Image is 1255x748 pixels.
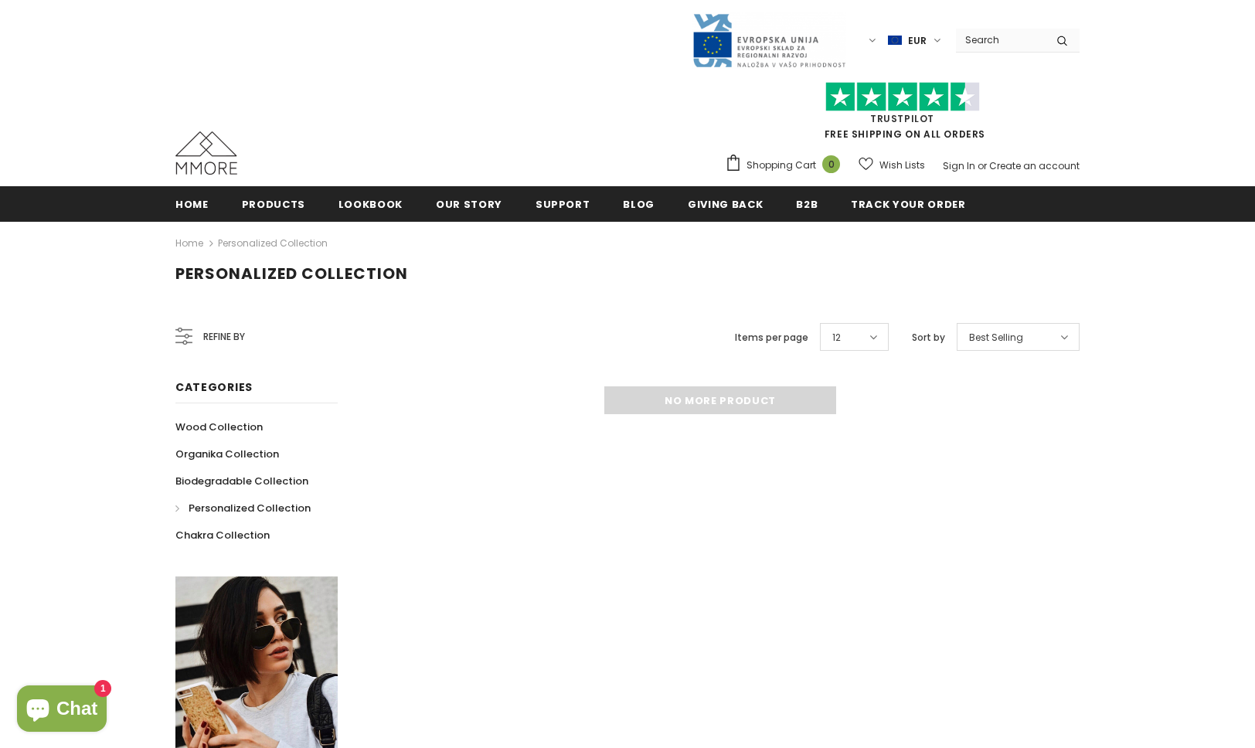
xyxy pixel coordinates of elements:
img: MMORE Cases [175,131,237,175]
a: Javni Razpis [692,33,846,46]
a: Home [175,234,203,253]
label: Sort by [912,330,945,345]
a: Create an account [989,159,1080,172]
img: Javni Razpis [692,12,846,69]
span: Biodegradable Collection [175,474,308,488]
span: Shopping Cart [747,158,816,173]
span: Giving back [688,197,763,212]
span: 0 [822,155,840,173]
span: Categories [175,379,253,395]
span: Our Story [436,197,502,212]
a: Personalized Collection [218,236,328,250]
span: Home [175,197,209,212]
span: Personalized Collection [189,501,311,515]
span: Organika Collection [175,447,279,461]
a: support [536,186,590,221]
a: Sign In [943,159,975,172]
a: Biodegradable Collection [175,467,308,495]
span: Personalized Collection [175,263,408,284]
span: Blog [623,197,655,212]
span: Refine by [203,328,245,345]
span: Track your order [851,197,965,212]
span: Wood Collection [175,420,263,434]
a: Trustpilot [870,112,934,125]
a: B2B [796,186,818,221]
a: Blog [623,186,655,221]
a: Giving back [688,186,763,221]
span: or [978,159,987,172]
a: Chakra Collection [175,522,270,549]
span: FREE SHIPPING ON ALL ORDERS [725,89,1080,141]
span: Lookbook [338,197,403,212]
input: Search Site [956,29,1045,51]
img: Trust Pilot Stars [825,82,980,112]
a: Lookbook [338,186,403,221]
a: Shopping Cart 0 [725,154,848,177]
span: Chakra Collection [175,528,270,542]
span: support [536,197,590,212]
inbox-online-store-chat: Shopify online store chat [12,685,111,736]
a: Track your order [851,186,965,221]
a: Wish Lists [859,151,925,178]
a: Home [175,186,209,221]
span: B2B [796,197,818,212]
a: Personalized Collection [175,495,311,522]
span: EUR [908,33,927,49]
label: Items per page [735,330,808,345]
a: Our Story [436,186,502,221]
span: Products [242,197,305,212]
a: Organika Collection [175,440,279,467]
span: Wish Lists [879,158,925,173]
span: Best Selling [969,330,1023,345]
a: Products [242,186,305,221]
a: Wood Collection [175,413,263,440]
span: 12 [832,330,841,345]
